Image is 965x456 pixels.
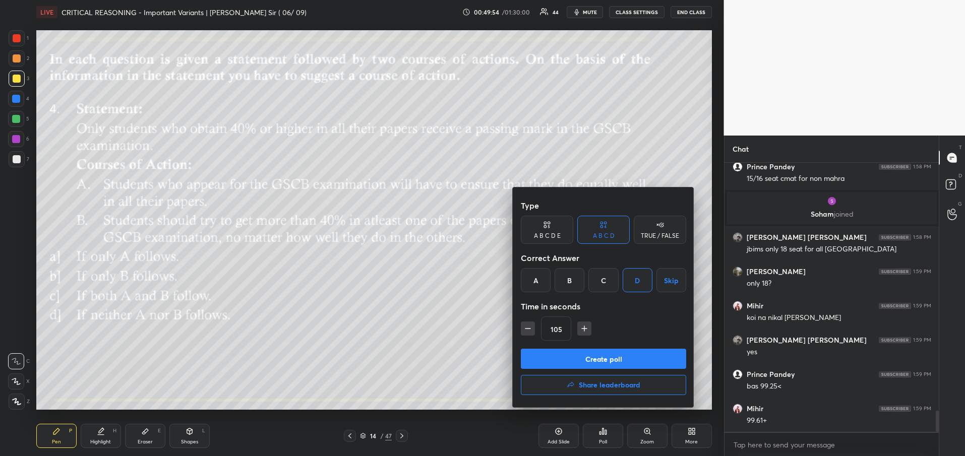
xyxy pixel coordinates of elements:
div: Time in seconds [521,296,686,316]
div: D [623,268,652,292]
div: C [588,268,618,292]
div: A B C D E [534,233,561,239]
div: Type [521,196,686,216]
button: Share leaderboard [521,375,686,395]
button: Create poll [521,349,686,369]
div: A B C D [593,233,615,239]
div: Correct Answer [521,248,686,268]
div: TRUE / FALSE [641,233,679,239]
div: B [555,268,584,292]
button: Skip [656,268,686,292]
h4: Share leaderboard [579,381,640,388]
div: A [521,268,551,292]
